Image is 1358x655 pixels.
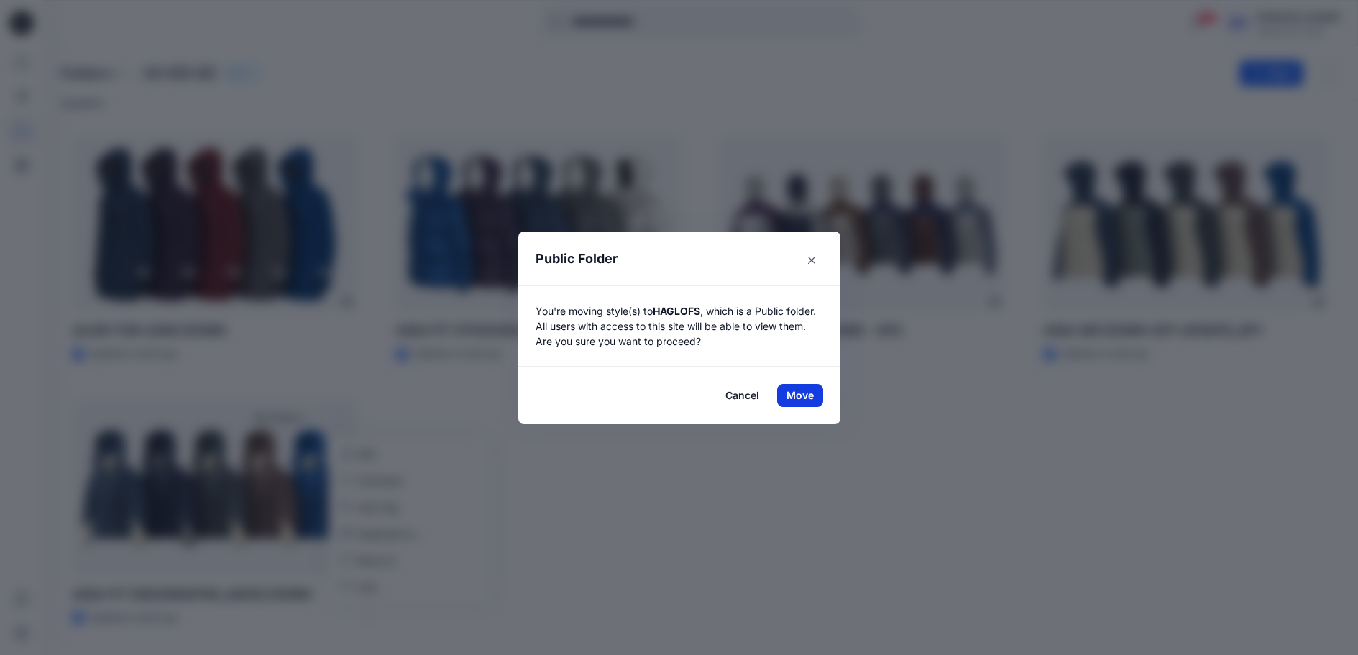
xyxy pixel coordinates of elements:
button: Move [777,384,823,407]
header: Public Folder [518,232,825,285]
p: You're moving style(s) to , which is a Public folder. All users with access to this site will be ... [536,303,823,349]
button: Cancel [716,384,769,407]
button: Close [800,249,823,272]
strong: HAGLOFS [653,305,700,317]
